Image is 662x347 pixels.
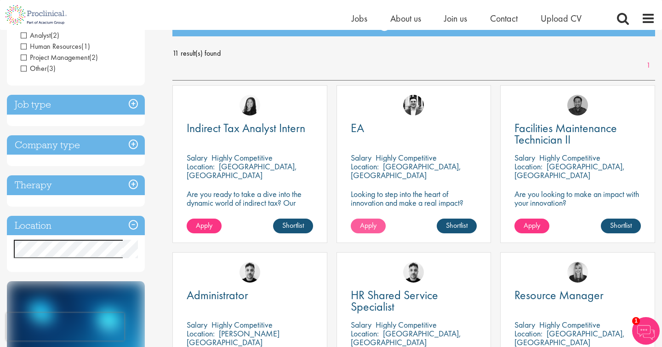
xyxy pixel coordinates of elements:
span: Salary [514,152,535,163]
span: Location: [514,161,542,172]
p: Highly Competitive [376,152,437,163]
span: Analyst [21,30,59,40]
a: Jobs [352,12,367,24]
a: Apply [187,219,222,233]
span: Analyst [21,30,51,40]
img: Chatbot [632,317,660,345]
a: Join us [444,12,467,24]
h3: Company type [7,135,145,155]
span: Project Management [21,52,89,62]
a: 1 [642,60,655,71]
p: Highly Competitive [211,319,273,330]
img: Dean Fisher [240,262,260,283]
a: Resource Manager [514,289,641,301]
a: Shortlist [273,219,313,233]
span: Location: [351,328,379,339]
p: [GEOGRAPHIC_DATA], [GEOGRAPHIC_DATA] [187,161,297,180]
span: Human Resources [21,41,90,51]
span: Facilities Maintenance Technician II [514,120,617,147]
span: (1) [81,41,90,51]
span: Other [21,64,56,73]
a: Administrator [187,289,313,301]
a: Upload CV [541,12,582,24]
img: Edward Little [403,95,424,116]
a: Indirect Tax Analyst Intern [187,122,313,134]
img: Numhom Sudsok [240,95,260,116]
span: Salary [187,319,207,330]
span: Salary [351,319,371,330]
span: Administrator [187,287,248,303]
p: [GEOGRAPHIC_DATA], [GEOGRAPHIC_DATA] [351,161,461,180]
span: (2) [51,30,59,40]
a: HR Shared Service Specialist [351,289,477,312]
span: Human Resources [21,41,81,51]
span: Salary [514,319,535,330]
span: Salary [351,152,371,163]
span: Salary [187,152,207,163]
img: Mike Raletz [567,95,588,116]
span: Location: [187,328,215,339]
a: Facilities Maintenance Technician II [514,122,641,145]
span: Location: [351,161,379,172]
a: Apply [514,219,549,233]
a: About us [390,12,421,24]
span: Resource Manager [514,287,604,303]
a: Shortlist [601,219,641,233]
span: HR Shared Service Specialist [351,287,438,314]
h3: Job type [7,95,145,115]
iframe: reCAPTCHA [6,313,124,341]
span: Indirect Tax Analyst Intern [187,120,305,136]
p: Are you ready to take a dive into the dynamic world of indirect tax? Our client is recruiting for... [187,190,313,233]
span: (2) [89,52,98,62]
span: Apply [360,220,377,230]
span: Location: [514,328,542,339]
span: Apply [524,220,540,230]
p: Highly Competitive [539,319,600,330]
h3: Location [7,216,145,236]
a: EA [351,122,477,134]
span: 11 result(s) found [172,46,655,60]
p: Highly Competitive [539,152,600,163]
span: EA [351,120,364,136]
p: Highly Competitive [211,152,273,163]
a: Apply [351,219,386,233]
p: [GEOGRAPHIC_DATA], [GEOGRAPHIC_DATA] [514,161,625,180]
p: Looking to step into the heart of innovation and make a real impact? Join our pharmaceutical clie... [351,190,477,233]
span: Apply [196,220,212,230]
span: (3) [47,64,56,73]
span: Other [21,64,47,73]
span: Project Management [21,52,98,62]
p: Highly Competitive [376,319,437,330]
span: 1 [632,317,640,325]
img: Janelle Jones [567,262,588,283]
a: Contact [490,12,518,24]
span: Location: [187,161,215,172]
img: Dean Fisher [403,262,424,283]
p: Are you looking to make an impact with your innovation? [514,190,641,207]
h3: Therapy [7,175,145,195]
a: Shortlist [437,219,477,233]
